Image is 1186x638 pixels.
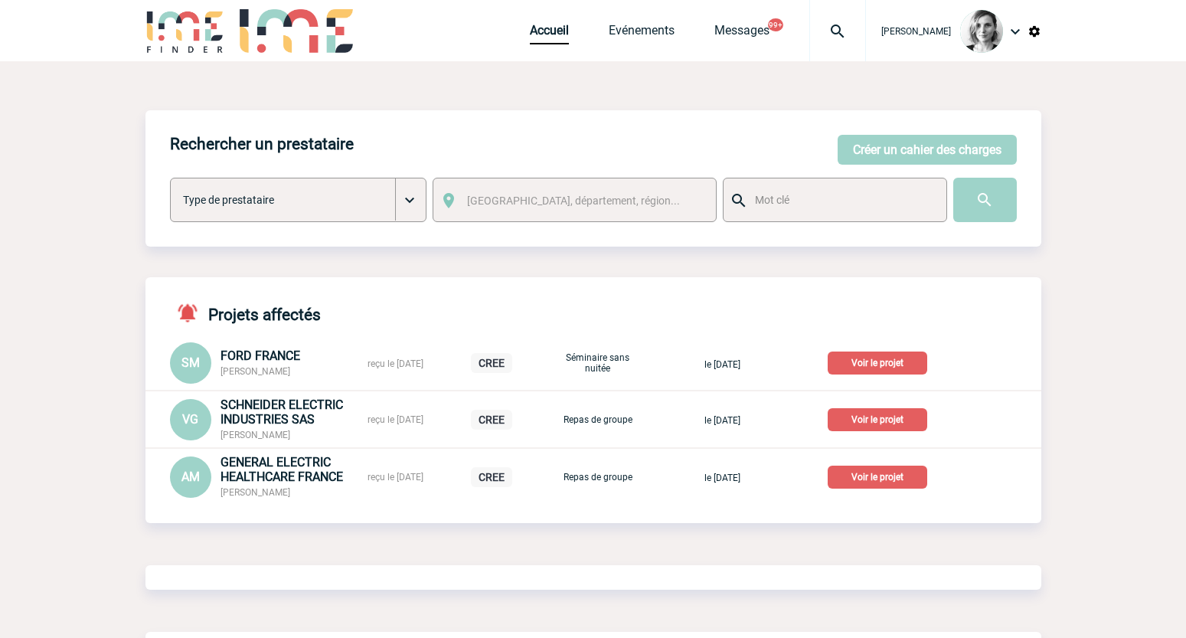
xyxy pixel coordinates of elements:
[881,26,951,37] span: [PERSON_NAME]
[751,190,933,210] input: Mot clé
[714,23,769,44] a: Messages
[181,470,200,484] span: AM
[221,487,290,498] span: [PERSON_NAME]
[368,472,423,483] span: reçu le [DATE]
[471,467,512,487] p: CREE
[181,355,200,370] span: SM
[560,352,636,374] p: Séminaire sans nuitée
[704,359,740,370] span: le [DATE]
[828,469,933,483] a: Voir le projet
[221,366,290,377] span: [PERSON_NAME]
[221,430,290,440] span: [PERSON_NAME]
[221,348,300,363] span: FORD FRANCE
[704,473,740,483] span: le [DATE]
[471,353,512,373] p: CREE
[170,302,321,324] h4: Projets affectés
[828,408,927,431] p: Voir le projet
[960,10,1003,53] img: 103019-1.png
[768,18,783,31] button: 99+
[170,135,354,153] h4: Rechercher un prestataire
[704,415,740,426] span: le [DATE]
[828,411,933,426] a: Voir le projet
[560,414,636,425] p: Repas de groupe
[828,355,933,369] a: Voir le projet
[145,9,225,53] img: IME-Finder
[953,178,1017,222] input: Submit
[560,472,636,483] p: Repas de groupe
[176,302,208,324] img: notifications-active-24-px-r.png
[467,195,680,207] span: [GEOGRAPHIC_DATA], département, région...
[530,23,569,44] a: Accueil
[368,358,423,369] span: reçu le [DATE]
[221,455,343,484] span: GENERAL ELECTRIC HEALTHCARE FRANCE
[609,23,675,44] a: Evénements
[828,466,927,489] p: Voir le projet
[182,412,198,427] span: VG
[368,414,423,425] span: reçu le [DATE]
[471,410,512,430] p: CREE
[828,352,927,375] p: Voir le projet
[221,398,343,427] span: SCHNEIDER ELECTRIC INDUSTRIES SAS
